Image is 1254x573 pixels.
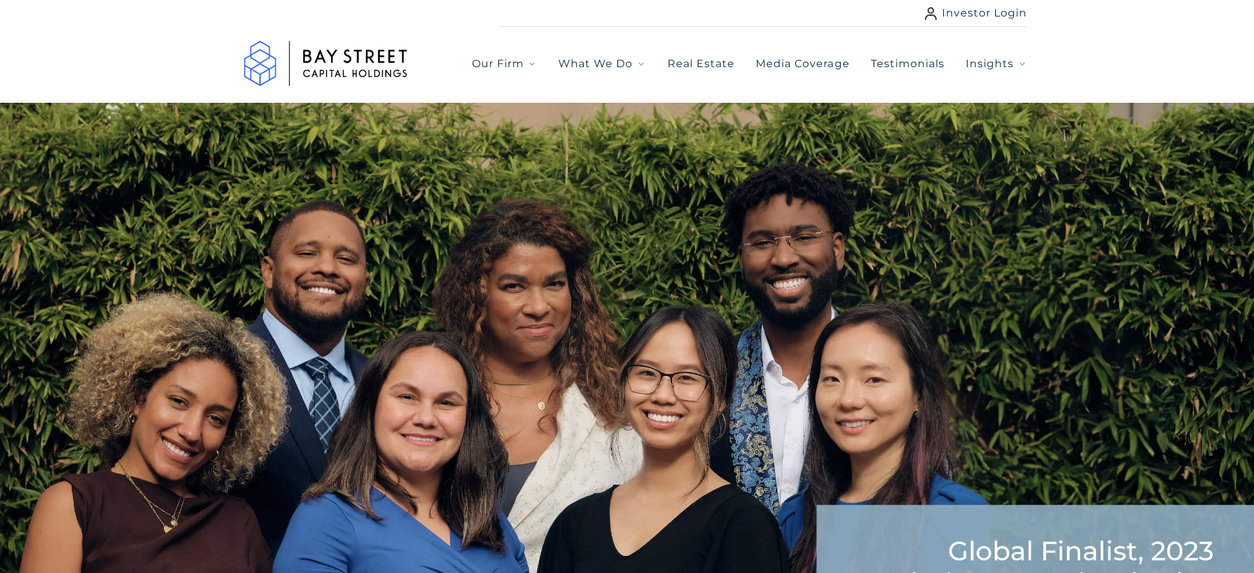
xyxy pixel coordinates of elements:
[925,7,937,20] img: user icon
[472,56,524,72] span: Our Firm
[558,56,633,72] span: What We Do
[756,56,850,72] a: Media Coverage
[227,27,425,100] a: Go to home page
[227,27,425,100] img: Logo
[966,56,1027,72] button: Insights
[871,56,945,72] a: Testimonials
[966,56,1014,72] span: Insights
[558,56,646,72] button: What We Do
[925,5,1028,21] a: Investor Login
[472,56,537,72] button: Our Firm
[667,56,735,72] a: Real Estate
